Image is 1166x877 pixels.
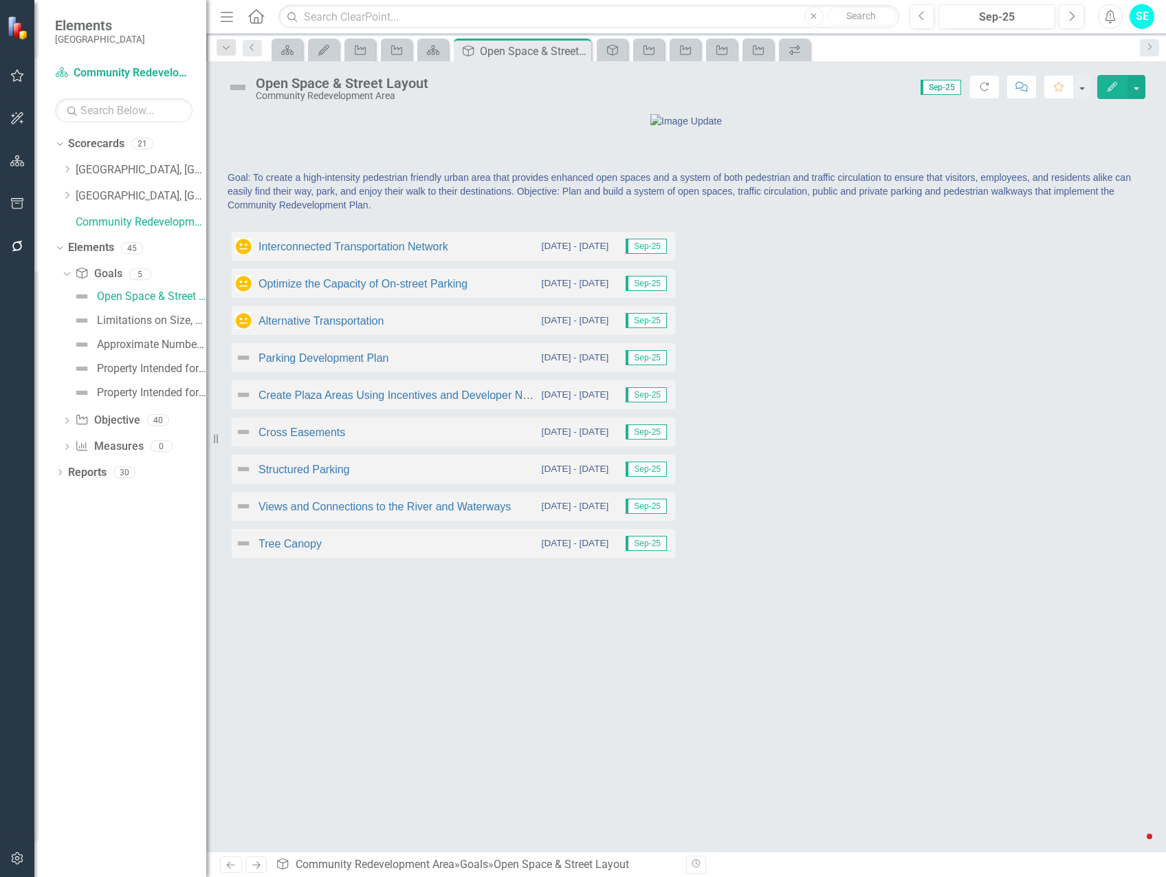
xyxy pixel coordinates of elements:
span: Sep-25 [626,536,667,551]
a: Tree Canopy [258,538,322,550]
a: Community Redevelopment Area [55,65,192,81]
a: Property Intended for Use as Streets, Public Utilities and Public Improvements of any Nature [70,382,206,404]
a: [GEOGRAPHIC_DATA], [GEOGRAPHIC_DATA] Strategic Plan [76,188,206,204]
small: [DATE] - [DATE] [542,462,609,475]
button: SE [1130,4,1154,29]
a: Structured Parking [258,464,350,475]
input: Search Below... [55,98,192,122]
small: [DATE] - [DATE] [542,499,609,512]
small: [DATE] - [DATE] [542,425,609,438]
a: Goals [460,858,488,871]
a: Interconnected Transportation Network [258,241,448,252]
img: Not Defined [235,387,252,403]
a: Alternative Transportation [258,315,384,327]
div: Approximate Number of Dwelling Units/Affordable Housing [97,338,206,351]
a: Elements [68,240,114,256]
a: [GEOGRAPHIC_DATA], [GEOGRAPHIC_DATA] Business Initiatives [76,162,206,178]
a: Objective [75,413,140,429]
div: Open Space & Street Layout [494,858,629,871]
span: Sep-25 [626,239,667,254]
button: Sep-25 [938,4,1055,29]
span: Search [846,10,876,21]
div: 21 [131,138,153,150]
img: Not Defined [74,336,90,353]
img: Not Defined [235,424,252,440]
a: Reports [68,465,107,481]
span: Sep-25 [626,313,667,328]
small: [DATE] - [DATE] [542,277,609,290]
a: Property Intended for Use as Public Parks and Recreation Areas [70,358,206,380]
small: [GEOGRAPHIC_DATA] [55,34,145,45]
img: ClearPoint Strategy [7,16,31,40]
span: Sep-25 [626,387,667,402]
span: Sep-25 [626,350,667,365]
div: Property Intended for Use as Public Parks and Recreation Areas [97,362,206,375]
small: [DATE] - [DATE] [542,314,609,327]
input: Search ClearPoint... [278,5,899,29]
img: Not Defined [74,385,90,401]
img: Not Defined [235,461,252,477]
div: 0 [151,441,173,453]
small: [DATE] - [DATE] [542,239,609,252]
img: In Progress [235,312,252,329]
img: Not Defined [74,312,90,329]
small: [DATE] - [DATE] [542,537,609,550]
div: » » [276,857,676,873]
div: 45 [121,242,143,254]
small: [DATE] - [DATE] [542,388,609,401]
small: [DATE] - [DATE] [542,351,609,364]
img: In Progress [235,275,252,292]
div: Limitations on Size, Height, Number and Use of Buildings [97,314,206,327]
img: Not Defined [235,498,252,515]
span: Goal: To create a high-intensity pedestrian friendly urban area that provides enhanced open space... [228,172,1131,210]
a: Optimize the Capacity of On-street Parking [258,278,467,290]
img: Not Defined [74,360,90,377]
a: Measures [75,439,143,455]
a: Cross Easements [258,426,345,438]
a: Open Space & Street Layout [70,285,206,307]
a: Create Plaza Areas Using Incentives and Developer Negotiations [258,389,576,401]
div: Open Space & Street Layout [256,76,428,91]
div: Open Space & Street Layout [97,290,206,303]
img: Image Update [650,114,722,128]
a: Limitations on Size, Height, Number and Use of Buildings [70,310,206,332]
span: Sep-25 [626,276,667,291]
iframe: Intercom live chat [1119,830,1152,863]
div: Sep-25 [943,9,1050,25]
a: Scorecards [68,136,124,152]
button: Search [827,7,896,26]
div: 40 [147,415,169,426]
a: Views and Connections to the River and Waterways [258,501,511,512]
img: Not Defined [227,76,249,98]
div: 5 [129,268,151,280]
span: Sep-25 [921,80,961,95]
img: Not Defined [235,349,252,366]
a: Approximate Number of Dwelling Units/Affordable Housing [70,334,206,356]
div: Property Intended for Use as Streets, Public Utilities and Public Improvements of any Nature [97,387,206,399]
a: Parking Development Plan [258,352,388,364]
div: 30 [113,466,135,478]
div: Open Space & Street Layout [480,43,588,60]
img: Not Defined [74,288,90,305]
img: Not Defined [235,535,252,552]
span: Sep-25 [626,499,667,514]
a: Community Redevelopment Area [296,858,454,871]
img: In Progress [235,238,252,255]
span: Sep-25 [626,462,667,477]
span: Elements [55,17,145,34]
a: Community Redevelopment Area [76,215,206,230]
a: Goals [75,266,122,282]
div: Community Redevelopment Area [256,91,428,101]
span: Sep-25 [626,424,667,440]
